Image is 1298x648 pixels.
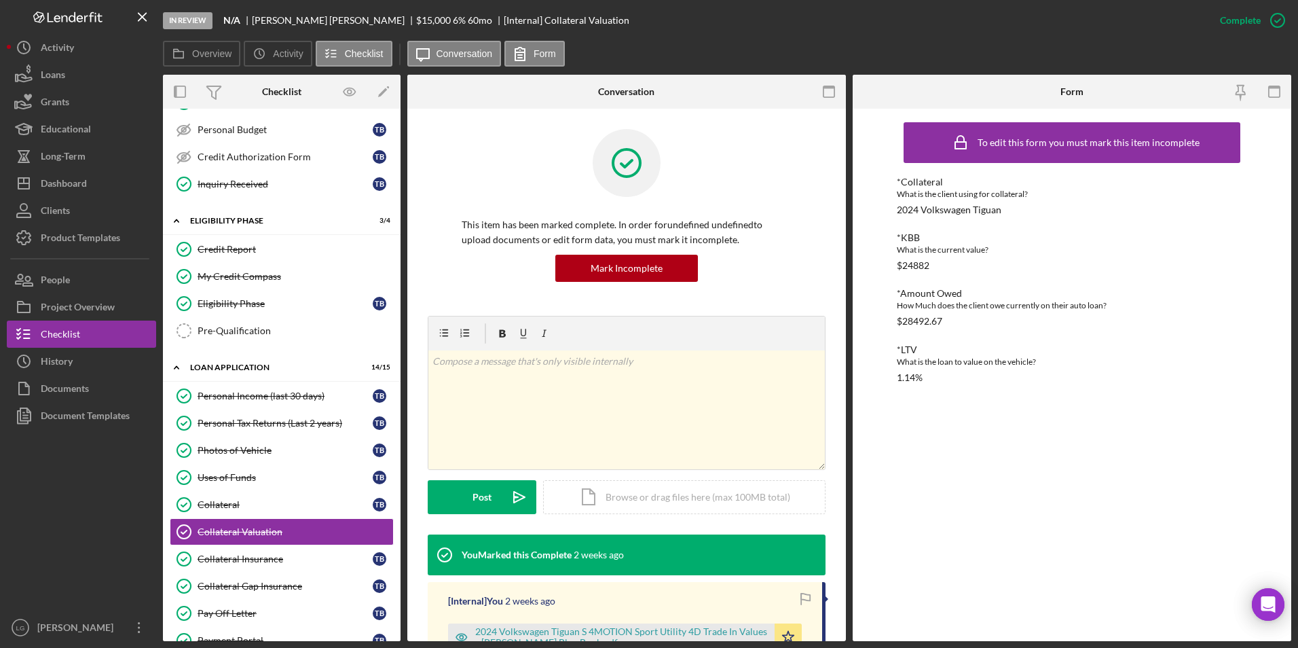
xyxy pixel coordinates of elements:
[41,88,69,119] div: Grants
[373,416,386,430] div: T B
[7,293,156,321] button: Project Overview
[170,410,394,437] a: Personal Tax Returns (Last 2 years)TB
[7,61,156,88] button: Loans
[1252,588,1284,621] div: Open Intercom Messenger
[34,614,122,645] div: [PERSON_NAME]
[373,634,386,647] div: T B
[198,124,373,135] div: Personal Budget
[475,626,768,648] div: 2024 Volkswagen Tiguan S 4MOTION Sport Utility 4D Trade In Values _ [PERSON_NAME] Blue Book.pdf
[453,15,466,26] div: 6 %
[192,48,231,59] label: Overview
[170,573,394,600] a: Collateral Gap InsuranceTB
[437,48,493,59] label: Conversation
[7,375,156,402] button: Documents
[504,15,629,26] div: [Internal] Collateral Valuation
[316,41,392,67] button: Checklist
[534,48,556,59] label: Form
[897,372,923,383] div: 1.14%
[244,41,312,67] button: Activity
[170,263,394,290] a: My Credit Compass
[7,402,156,429] a: Document Templates
[198,391,373,401] div: Personal Income (last 30 days)
[170,290,394,317] a: Eligibility PhaseTB
[373,123,386,137] div: T B
[7,266,156,293] button: People
[190,363,356,372] div: Loan Application
[7,321,156,348] button: Checklist
[7,143,156,170] a: Long-Term
[897,204,1001,215] div: 2024 Volkswagen Tiguan
[170,317,394,344] a: Pre-Qualification
[41,61,65,92] div: Loans
[170,491,394,518] a: CollateralTB
[373,177,386,191] div: T B
[978,137,1200,148] div: To edit this form you must mark this item incomplete
[198,418,373,429] div: Personal Tax Returns (Last 2 years)
[273,48,303,59] label: Activity
[373,297,386,310] div: T B
[574,550,624,560] time: 2025-09-12 21:24
[16,624,25,632] text: LG
[1220,7,1261,34] div: Complete
[373,579,386,593] div: T B
[7,197,156,224] button: Clients
[7,115,156,143] button: Educational
[170,464,394,491] a: Uses of FundsTB
[41,224,120,255] div: Product Templates
[198,271,393,282] div: My Credit Compass
[7,170,156,197] a: Dashboard
[252,15,416,26] div: [PERSON_NAME] [PERSON_NAME]
[41,197,70,228] div: Clients
[373,552,386,566] div: T B
[7,348,156,375] a: History
[198,298,373,309] div: Eligibility Phase
[1206,7,1291,34] button: Complete
[41,170,87,200] div: Dashboard
[366,363,390,372] div: 14 / 15
[555,255,698,282] button: Mark Incomplete
[198,499,373,510] div: Collateral
[41,348,73,378] div: History
[170,170,394,198] a: Inquiry ReceivedTB
[591,255,663,282] div: Mark Incomplete
[373,444,386,457] div: T B
[163,12,212,29] div: In Review
[198,179,373,190] div: Inquiry Received
[7,224,156,251] button: Product Templates
[373,150,386,164] div: T B
[170,236,394,263] a: Credit Report
[223,15,240,26] b: N/A
[7,34,156,61] button: Activity
[7,614,156,641] button: LG[PERSON_NAME]
[897,260,929,271] div: $24882
[504,41,565,67] button: Form
[373,498,386,511] div: T B
[198,635,373,646] div: Payment Portal
[407,41,502,67] button: Conversation
[170,518,394,545] a: Collateral Valuation
[897,316,942,327] div: $28492.67
[41,375,89,406] div: Documents
[7,88,156,115] button: Grants
[897,299,1248,312] div: How Much does the client owe currently on their auto loan?
[505,596,555,607] time: 2025-09-10 20:28
[416,14,451,26] span: $15,000
[262,86,301,97] div: Checklist
[41,143,86,173] div: Long-Term
[198,151,373,162] div: Credit Authorization Form
[897,177,1248,187] div: *Collateral
[198,608,373,619] div: Pay Off Letter
[345,48,384,59] label: Checklist
[198,445,373,456] div: Photos of Vehicle
[170,437,394,464] a: Photos of VehicleTB
[462,217,792,248] p: This item has been marked complete. In order for undefined undefined to upload documents or edit ...
[897,288,1248,299] div: *Amount Owed
[468,15,492,26] div: 60 mo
